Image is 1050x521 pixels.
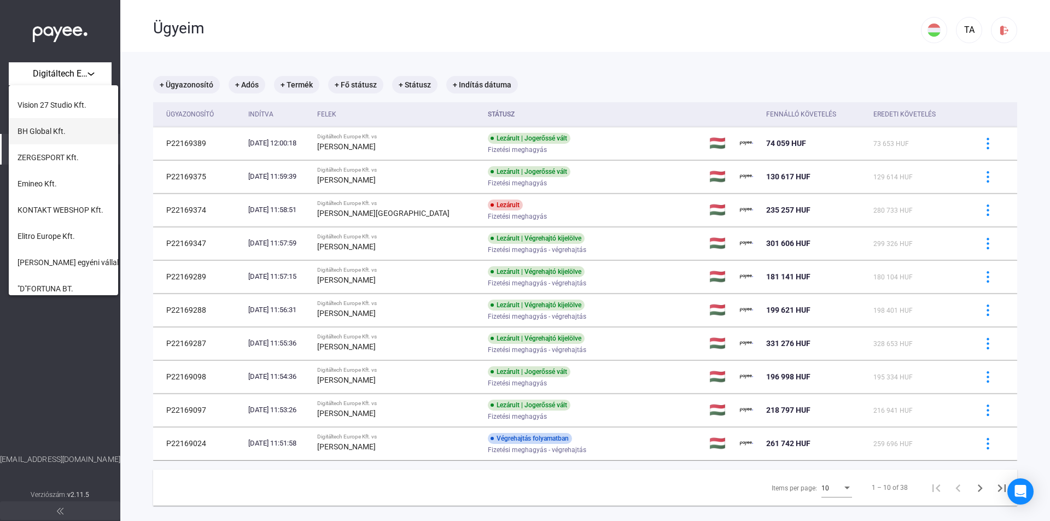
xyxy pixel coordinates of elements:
span: KONTAKT WEBSHOP Kft. [17,203,103,216]
span: "D"FORTUNA BT. [17,282,73,295]
span: BH Global Kft. [17,125,66,138]
span: Vision 27 Studio Kft. [17,98,86,112]
div: Open Intercom Messenger [1007,478,1034,505]
span: [PERSON_NAME] egyéni vállalkozó [17,256,135,269]
span: ZERGESPORT Kft. [17,151,79,164]
span: Elitro Europe Kft. [17,230,75,243]
span: Emineo Kft. [17,177,57,190]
